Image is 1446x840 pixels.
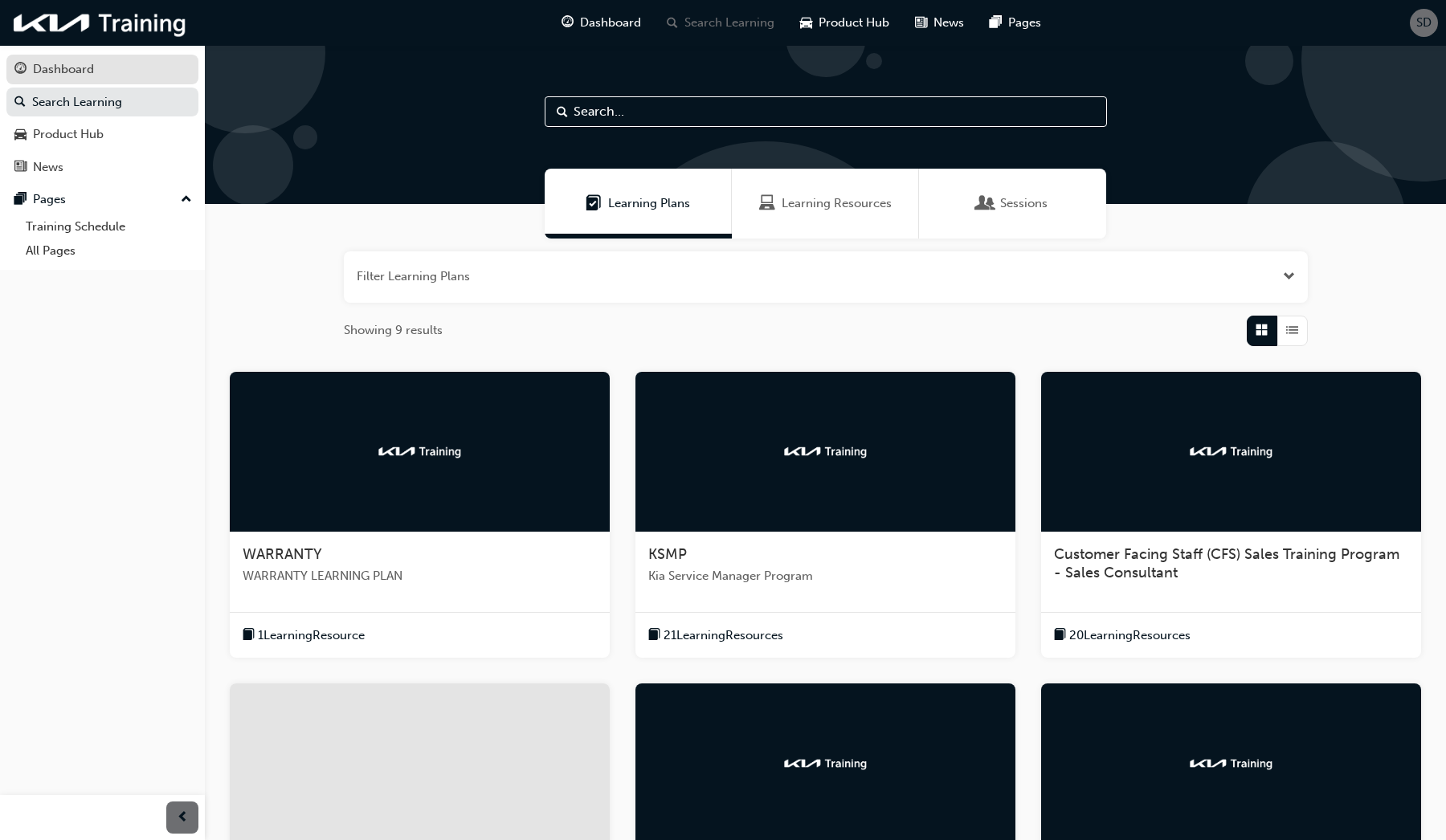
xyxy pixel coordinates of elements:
[243,626,365,646] button: book-icon1LearningResource
[648,567,1003,585] span: Kia Service Manager Program
[1283,267,1295,286] button: Open the filter
[14,63,27,77] span: guage-icon
[6,185,198,214] button: Pages
[608,194,690,213] span: Learning Plans
[19,214,198,239] a: Training Schedule
[1416,14,1432,32] span: SD
[545,169,732,239] a: Learning PlansLearning Plans
[1187,443,1276,459] img: kia-training
[635,372,1015,659] a: kia-trainingKSMPKia Service Manager Programbook-icon21LearningResources
[19,239,198,263] a: All Pages
[787,6,902,39] a: car-iconProduct Hub
[1069,626,1191,645] span: 20 Learning Resources
[1054,626,1191,646] button: book-icon20LearningResources
[1008,14,1041,32] span: Pages
[14,161,27,175] span: news-icon
[782,443,870,459] img: kia-training
[8,6,193,39] img: kia-training
[902,6,977,39] a: news-iconNews
[6,88,198,117] a: Search Learning
[586,194,602,213] span: Learning Plans
[258,626,365,645] span: 1 Learning Resource
[177,808,189,828] span: prev-icon
[978,194,994,213] span: Sessions
[732,169,919,239] a: Learning ResourcesLearning Resources
[800,13,812,33] span: car-icon
[759,194,775,213] span: Learning Resources
[782,756,870,772] img: kia-training
[6,120,198,149] a: Product Hub
[933,14,964,32] span: News
[243,626,255,646] span: book-icon
[376,443,464,459] img: kia-training
[580,14,641,32] span: Dashboard
[915,13,927,33] span: news-icon
[14,128,27,142] span: car-icon
[33,125,104,144] div: Product Hub
[562,13,574,33] span: guage-icon
[6,51,198,185] button: DashboardSearch LearningProduct HubNews
[1000,194,1048,213] span: Sessions
[782,194,892,213] span: Learning Resources
[1286,321,1298,340] span: List
[654,6,787,39] a: search-iconSearch Learning
[243,567,597,585] span: WARRANTY LEARNING PLAN
[1410,9,1438,37] button: SD
[33,190,66,209] div: Pages
[6,153,198,182] a: News
[1256,321,1268,340] span: Grid
[684,14,774,32] span: Search Learning
[33,60,94,79] div: Dashboard
[819,14,889,32] span: Product Hub
[344,321,443,340] span: Showing 9 results
[648,545,687,563] span: KSMP
[181,190,192,210] span: up-icon
[243,545,322,563] span: WARRANTY
[1041,372,1421,659] a: kia-trainingCustomer Facing Staff (CFS) Sales Training Program - Sales Consultantbook-icon20Learn...
[549,6,654,39] a: guage-iconDashboard
[6,55,198,84] a: Dashboard
[230,372,610,659] a: kia-trainingWARRANTYWARRANTY LEARNING PLANbook-icon1LearningResource
[1187,756,1276,772] img: kia-training
[667,13,678,33] span: search-icon
[14,96,26,110] span: search-icon
[33,158,63,177] div: News
[648,626,660,646] span: book-icon
[545,96,1107,127] input: Search...
[977,6,1054,39] a: pages-iconPages
[1054,545,1399,582] span: Customer Facing Staff (CFS) Sales Training Program - Sales Consultant
[664,626,783,645] span: 21 Learning Resources
[1054,626,1066,646] span: book-icon
[14,193,27,207] span: pages-icon
[990,13,1002,33] span: pages-icon
[557,103,568,121] span: Search
[648,626,783,646] button: book-icon21LearningResources
[919,169,1106,239] a: SessionsSessions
